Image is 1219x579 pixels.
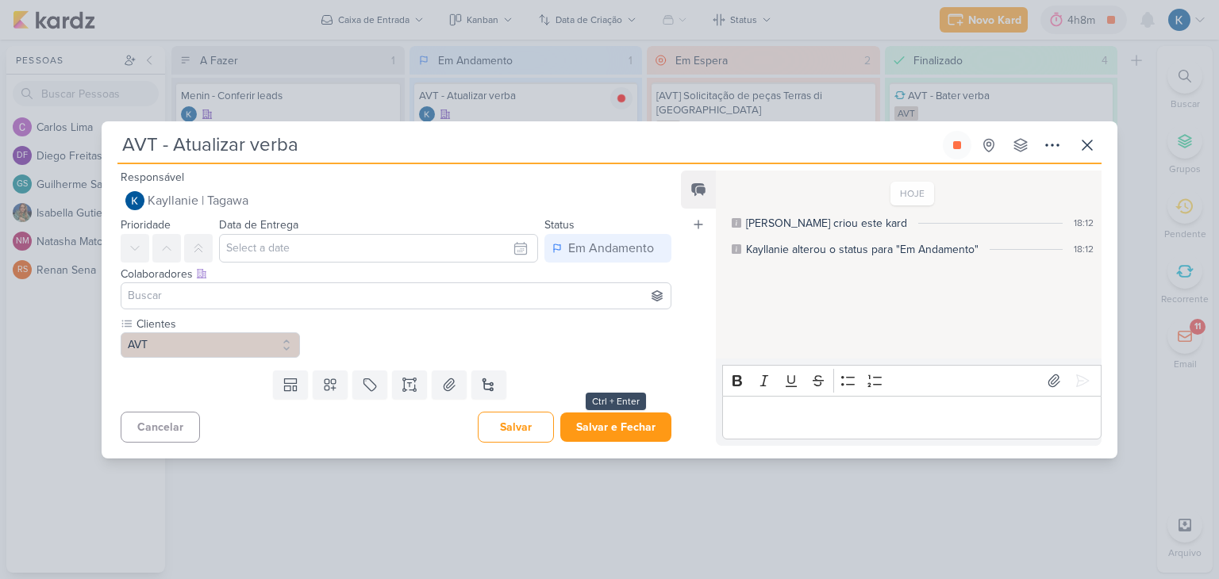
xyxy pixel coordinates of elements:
[586,393,646,410] div: Ctrl + Enter
[732,218,741,228] div: Este log é visível à todos no kard
[121,412,200,443] button: Cancelar
[568,239,654,258] div: Em Andamento
[544,218,575,232] label: Status
[148,191,248,210] span: Kayllanie | Tagawa
[1074,216,1094,230] div: 18:12
[478,412,554,443] button: Salvar
[121,186,671,215] button: Kayllanie | Tagawa
[1074,242,1094,256] div: 18:12
[121,218,171,232] label: Prioridade
[135,316,300,332] label: Clientes
[121,266,671,282] div: Colaboradores
[125,286,667,305] input: Buscar
[722,365,1102,396] div: Editor toolbar
[732,244,741,254] div: Este log é visível à todos no kard
[125,191,144,210] img: Kayllanie | Tagawa
[121,332,300,358] button: AVT
[544,234,671,263] button: Em Andamento
[219,234,538,263] input: Select a date
[722,396,1102,439] div: Editor editing area: main
[951,139,963,151] div: Parar relógio
[121,171,184,184] label: Responsável
[117,131,940,159] input: Kard Sem Título
[560,412,671,442] button: Salvar e Fechar
[746,215,907,232] div: Kayllanie criou este kard
[219,218,298,232] label: Data de Entrega
[746,241,979,258] div: Kayllanie alterou o status para "Em Andamento"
